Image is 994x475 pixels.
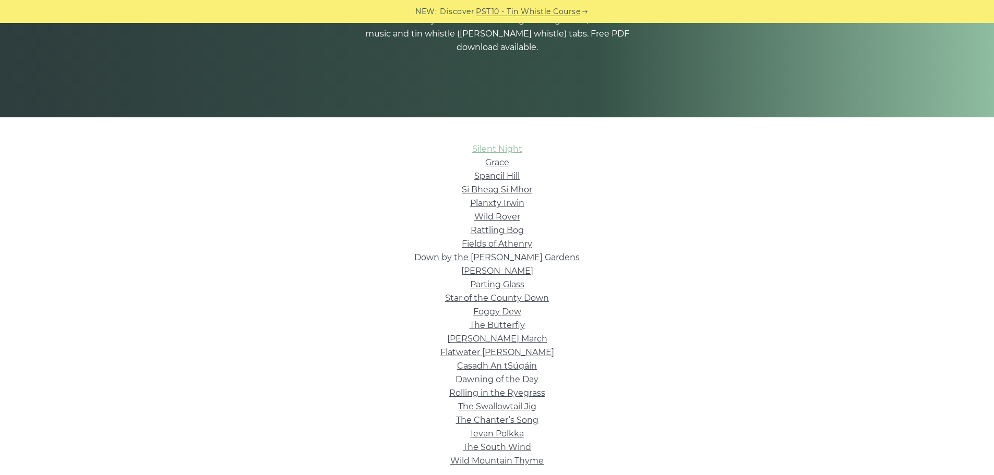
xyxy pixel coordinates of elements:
[457,361,537,371] a: Casadh An tSúgáin
[476,6,580,18] a: PST10 - Tin Whistle Course
[474,212,520,222] a: Wild Rover
[471,429,524,439] a: Ievan Polkka
[440,347,554,357] a: Flatwater [PERSON_NAME]
[471,225,524,235] a: Rattling Bog
[461,266,533,276] a: [PERSON_NAME]
[415,6,437,18] span: NEW:
[449,388,545,398] a: Rolling in the Ryegrass
[473,307,521,316] a: Foggy Dew
[440,6,474,18] span: Discover
[462,185,532,194] a: Si­ Bheag Si­ Mhor
[458,401,536,411] a: The Swallowtail Jig
[414,252,580,262] a: Down by the [PERSON_NAME] Gardens
[470,320,525,330] a: The Butterfly
[472,144,522,154] a: Silent Night
[462,239,532,249] a: Fields of Athenry
[463,442,531,452] a: The South Wind
[450,456,544,466] a: Wild Mountain Thyme
[447,334,547,344] a: [PERSON_NAME] March
[470,198,524,208] a: Planxty Irwin
[474,171,520,181] a: Spancil Hill
[456,374,538,384] a: Dawning of the Day
[356,14,638,54] p: A selection of easy Irish tin whistle songs for beginners, with sheet music and tin whistle ([PER...
[456,415,538,425] a: The Chanter’s Song
[470,279,524,289] a: Parting Glass
[445,293,549,303] a: Star of the County Down
[485,157,509,167] a: Grace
